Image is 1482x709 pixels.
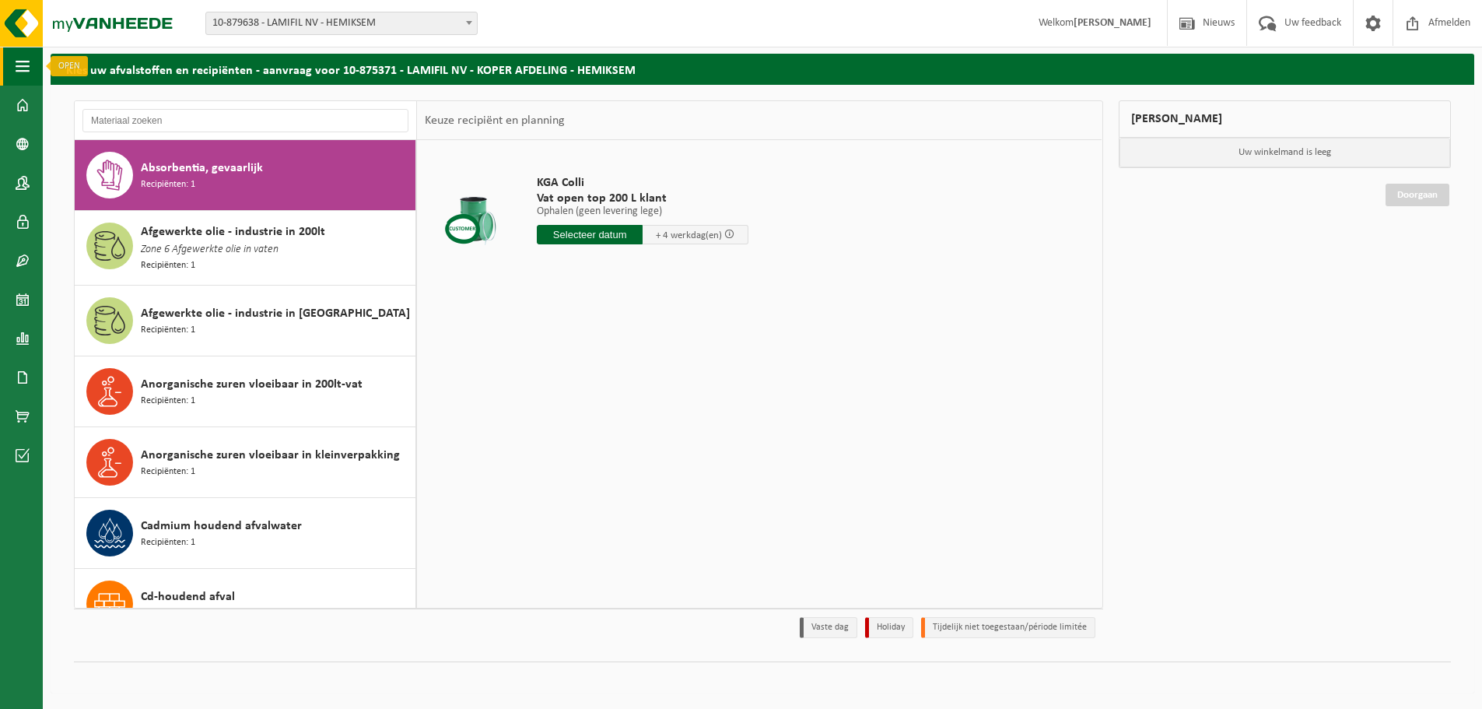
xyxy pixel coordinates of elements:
[141,446,400,465] span: Anorganische zuren vloeibaar in kleinverpakking
[417,101,573,140] div: Keuze recipiënt en planning
[141,465,195,479] span: Recipiënten: 1
[51,54,1474,84] h2: Kies uw afvalstoffen en recipiënten - aanvraag voor 10-875371 - LAMIFIL NV - KOPER AFDELING - HEM...
[656,230,722,240] span: + 4 werkdag(en)
[141,159,263,177] span: Absorbentia, gevaarlijk
[75,140,416,211] button: Absorbentia, gevaarlijk Recipiënten: 1
[205,12,478,35] span: 10-879638 - LAMIFIL NV - HEMIKSEM
[75,211,416,286] button: Afgewerkte olie - industrie in 200lt Zone 6 Afgewerkte olie in vaten Recipiënten: 1
[537,175,748,191] span: KGA Colli
[141,223,325,241] span: Afgewerkte olie - industrie in 200lt
[1119,138,1451,167] p: Uw winkelmand is leeg
[537,206,748,217] p: Ophalen (geen levering lege)
[141,606,195,621] span: Recipiënten: 1
[206,12,477,34] span: 10-879638 - LAMIFIL NV - HEMIKSEM
[141,375,363,394] span: Anorganische zuren vloeibaar in 200lt-vat
[1074,17,1151,29] strong: [PERSON_NAME]
[141,241,279,258] span: Zone 6 Afgewerkte olie in vaten
[1386,184,1449,206] a: Doorgaan
[141,588,235,606] span: Cd-houdend afval
[141,323,195,338] span: Recipiënten: 1
[537,191,748,206] span: Vat open top 200 L klant
[865,617,913,638] li: Holiday
[800,617,857,638] li: Vaste dag
[1119,100,1452,138] div: [PERSON_NAME]
[75,356,416,427] button: Anorganische zuren vloeibaar in 200lt-vat Recipiënten: 1
[75,498,416,569] button: Cadmium houdend afvalwater Recipiënten: 1
[75,286,416,356] button: Afgewerkte olie - industrie in [GEOGRAPHIC_DATA] Recipiënten: 1
[141,394,195,409] span: Recipiënten: 1
[537,225,643,244] input: Selecteer datum
[141,258,195,273] span: Recipiënten: 1
[141,177,195,192] span: Recipiënten: 1
[75,569,416,640] button: Cd-houdend afval Recipiënten: 1
[141,304,410,323] span: Afgewerkte olie - industrie in [GEOGRAPHIC_DATA]
[921,617,1095,638] li: Tijdelijk niet toegestaan/période limitée
[141,517,302,535] span: Cadmium houdend afvalwater
[141,535,195,550] span: Recipiënten: 1
[82,109,408,132] input: Materiaal zoeken
[75,427,416,498] button: Anorganische zuren vloeibaar in kleinverpakking Recipiënten: 1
